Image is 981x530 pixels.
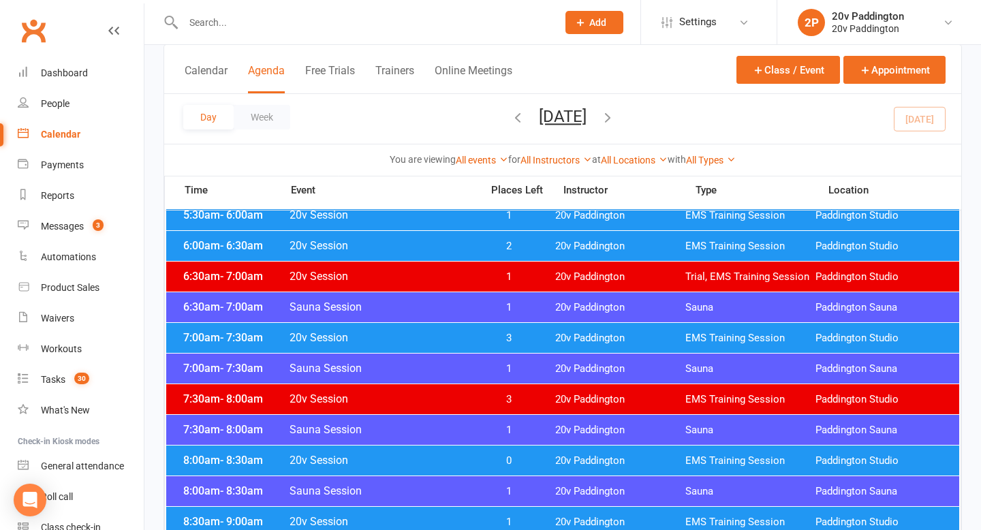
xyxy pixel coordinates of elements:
[220,300,263,313] span: - 7:00am
[555,209,685,222] span: 20v Paddington
[41,67,88,78] div: Dashboard
[473,424,545,437] span: 1
[179,13,548,32] input: Search...
[18,303,144,334] a: Waivers
[601,155,668,166] a: All Locations
[180,362,289,375] span: 7:00am
[220,392,263,405] span: - 8:00am
[220,331,263,344] span: - 7:30am
[180,423,289,436] span: 7:30am
[180,392,289,405] span: 7:30am
[555,240,685,253] span: 20v Paddington
[592,154,601,165] strong: at
[289,423,473,436] span: Sauna Session
[18,272,144,303] a: Product Sales
[183,105,234,129] button: Day
[668,154,686,165] strong: with
[289,208,473,221] span: 20v Session
[289,331,473,344] span: 20v Session
[18,242,144,272] a: Automations
[18,89,144,119] a: People
[41,374,65,385] div: Tasks
[473,240,545,253] span: 2
[685,454,815,467] span: EMS Training Session
[815,301,946,314] span: Paddington Sauna
[555,393,685,406] span: 20v Paddington
[815,209,946,222] span: Paddington Studio
[473,516,545,529] span: 1
[180,239,289,252] span: 6:00am
[555,301,685,314] span: 20v Paddington
[685,393,815,406] span: EMS Training Session
[289,239,473,252] span: 20v Session
[832,22,904,35] div: 20v Paddington
[289,362,473,375] span: Sauna Session
[220,423,263,436] span: - 8:00am
[563,185,696,196] span: Instructor
[74,373,89,384] span: 30
[289,454,473,467] span: 20v Session
[290,184,482,197] span: Event
[289,484,473,497] span: Sauna Session
[555,424,685,437] span: 20v Paddington
[482,185,553,196] span: Places Left
[18,395,144,426] a: What's New
[473,485,545,498] span: 1
[41,129,80,140] div: Calendar
[815,362,946,375] span: Paddington Sauna
[18,119,144,150] a: Calendar
[220,362,263,375] span: - 7:30am
[685,240,815,253] span: EMS Training Session
[41,313,74,324] div: Waivers
[696,185,828,196] span: Type
[41,405,90,416] div: What's New
[220,515,263,528] span: - 9:00am
[589,17,606,28] span: Add
[473,454,545,467] span: 0
[18,482,144,512] a: Roll call
[41,251,96,262] div: Automations
[815,393,946,406] span: Paddington Studio
[41,190,74,201] div: Reports
[473,332,545,345] span: 3
[685,332,815,345] span: EMS Training Session
[289,300,473,313] span: Sauna Session
[16,14,50,48] a: Clubworx
[14,484,46,516] div: Open Intercom Messenger
[520,155,592,166] a: All Instructors
[41,221,84,232] div: Messages
[93,219,104,231] span: 3
[220,239,263,252] span: - 6:30am
[18,451,144,482] a: General attendance kiosk mode
[41,159,84,170] div: Payments
[435,64,512,93] button: Online Meetings
[456,155,508,166] a: All events
[565,11,623,34] button: Add
[185,64,228,93] button: Calendar
[41,343,82,354] div: Workouts
[815,485,946,498] span: Paddington Sauna
[41,98,69,109] div: People
[289,270,473,283] span: 20v Session
[539,107,587,126] button: [DATE]
[555,454,685,467] span: 20v Paddington
[473,301,545,314] span: 1
[220,208,263,221] span: - 6:00am
[832,10,904,22] div: 20v Paddington
[555,270,685,283] span: 20v Paddington
[18,364,144,395] a: Tasks 30
[473,362,545,375] span: 1
[679,7,717,37] span: Settings
[685,301,815,314] span: Sauna
[736,56,840,84] button: Class / Event
[41,491,73,502] div: Roll call
[220,454,263,467] span: - 8:30am
[685,485,815,498] span: Sauna
[555,332,685,345] span: 20v Paddington
[815,516,946,529] span: Paddington Studio
[555,362,685,375] span: 20v Paddington
[180,331,289,344] span: 7:00am
[180,515,289,528] span: 8:30am
[220,270,263,283] span: - 7:00am
[18,334,144,364] a: Workouts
